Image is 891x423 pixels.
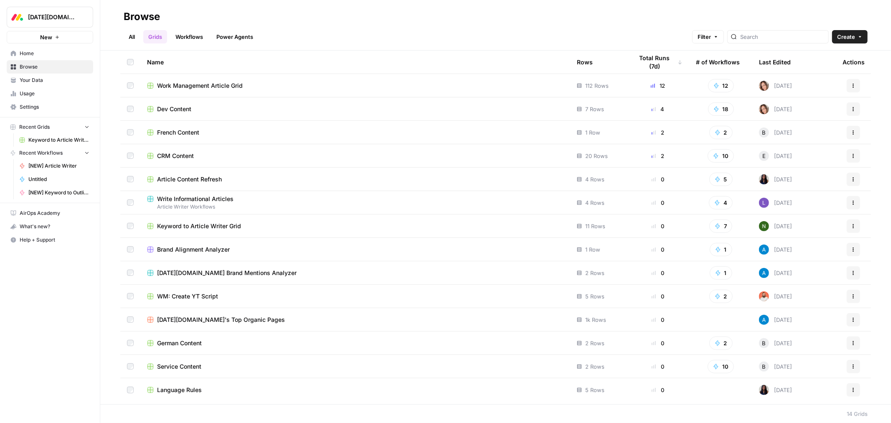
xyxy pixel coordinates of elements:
span: 11 Rows [585,222,605,230]
span: 112 Rows [585,82,609,90]
div: [DATE] [759,221,792,231]
button: What's new? [7,220,93,233]
span: Article Content Refresh [157,175,222,183]
a: Brand Alignment Analyzer [147,245,564,254]
img: o3cqybgnmipr355j8nz4zpq1mc6x [759,268,769,278]
a: All [124,30,140,43]
a: French Content [147,128,564,137]
div: Total Runs (7d) [633,51,683,74]
span: 5 Rows [585,386,604,394]
span: Usage [20,90,89,97]
span: 7 Rows [585,105,604,113]
a: [NEW] Keyword to Outline [15,186,93,199]
span: 5 Rows [585,292,604,301]
span: 2 Rows [585,362,604,371]
span: Keyword to Article Writer Grid [28,136,89,144]
div: 0 [633,292,683,301]
a: CRM Content [147,152,564,160]
a: German Content [147,339,564,347]
a: WM: Create YT Script [147,292,564,301]
a: Usage [7,87,93,100]
div: 0 [633,386,683,394]
a: Home [7,47,93,60]
img: rox323kbkgutb4wcij4krxobkpon [759,174,769,184]
img: Monday.com Logo [10,10,25,25]
div: 2 [633,128,683,137]
span: 1 Row [585,245,600,254]
div: [DATE] [759,338,792,348]
a: Write Informational ArticlesArticle Writer Workflows [147,195,564,211]
img: rn7sh892ioif0lo51687sih9ndqw [759,198,769,208]
img: f4j2a8gdehmfhxivamqs4zmc90qq [759,104,769,114]
div: [DATE] [759,127,792,138]
div: 0 [633,222,683,230]
div: 0 [633,245,683,254]
button: 10 [708,149,734,163]
div: [DATE] [759,291,792,301]
span: [DATE][DOMAIN_NAME] Brand Mentions Analyzer [157,269,297,277]
button: 2 [709,126,733,139]
span: Untitled [28,176,89,183]
img: o3cqybgnmipr355j8nz4zpq1mc6x [759,315,769,325]
span: [DATE][DOMAIN_NAME] [28,13,79,21]
span: Recent Workflows [19,149,63,157]
span: 20 Rows [585,152,608,160]
span: B [762,362,766,371]
div: [DATE] [759,245,792,255]
input: Search [740,33,825,41]
button: Workspace: Monday.com [7,7,93,28]
span: Dev Content [157,105,191,113]
button: Help + Support [7,233,93,247]
button: 18 [708,102,734,116]
span: [NEW] Keyword to Outline [28,189,89,196]
span: Language Rules [157,386,202,394]
a: Keyword to Article Writer Grid [15,133,93,147]
a: AirOps Academy [7,206,93,220]
button: 2 [709,336,733,350]
a: Settings [7,100,93,114]
img: g4o9tbhziz0738ibrok3k9f5ina6 [759,221,769,231]
button: 12 [708,79,734,92]
div: [DATE] [759,174,792,184]
div: [DATE] [759,268,792,278]
div: [DATE] [759,198,792,208]
span: B [762,128,766,137]
img: rox323kbkgutb4wcij4krxobkpon [759,385,769,395]
button: 10 [708,360,734,373]
span: New [40,33,52,41]
span: AirOps Academy [20,209,89,217]
span: Write Informational Articles [157,195,234,203]
button: 1 [710,266,732,280]
span: 4 Rows [585,199,604,207]
span: Settings [20,103,89,111]
button: 7 [709,219,732,233]
span: 2 Rows [585,339,604,347]
button: Recent Grids [7,121,93,133]
span: B [762,339,766,347]
span: German Content [157,339,202,347]
span: CRM Content [157,152,194,160]
div: 0 [633,199,683,207]
span: Brand Alignment Analyzer [157,245,230,254]
div: # of Workflows [696,51,740,74]
span: [NEW] Article Writer [28,162,89,170]
span: 1k Rows [585,316,606,324]
a: Work Management Article Grid [147,82,564,90]
div: 4 [633,105,683,113]
a: Power Agents [211,30,258,43]
button: 1 [710,243,732,256]
div: Browse [124,10,160,23]
div: 0 [633,362,683,371]
span: Create [837,33,855,41]
a: Service Content [147,362,564,371]
a: [NEW] Article Writer [15,159,93,173]
div: [DATE] [759,385,792,395]
img: o3cqybgnmipr355j8nz4zpq1mc6x [759,245,769,255]
a: [DATE][DOMAIN_NAME] Brand Mentions Analyzer [147,269,564,277]
a: Grids [143,30,167,43]
div: Name [147,51,564,74]
button: Recent Workflows [7,147,93,159]
a: Language Rules [147,386,564,394]
div: 0 [633,339,683,347]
